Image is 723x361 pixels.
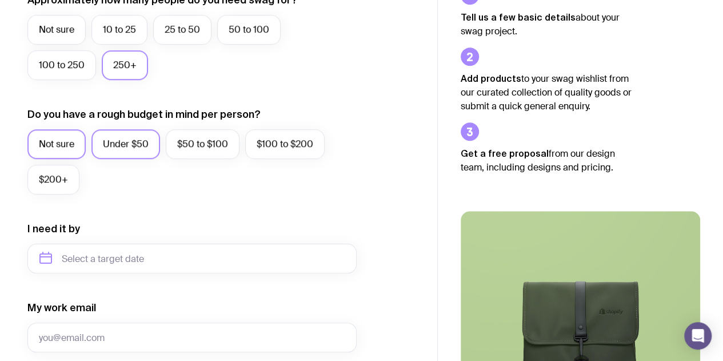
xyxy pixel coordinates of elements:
[27,323,357,352] input: you@email.com
[153,15,211,45] label: 25 to 50
[461,72,632,113] p: to your swag wishlist from our curated collection of quality goods or submit a quick general enqu...
[27,165,79,195] label: $200+
[27,244,357,273] input: Select a target date
[27,222,80,236] label: I need it by
[27,108,261,121] label: Do you have a rough budget in mind per person?
[217,15,281,45] label: 50 to 100
[461,10,632,38] p: about your swag project.
[27,15,86,45] label: Not sure
[91,15,147,45] label: 10 to 25
[91,129,160,159] label: Under $50
[461,12,576,22] strong: Tell us a few basic details
[27,50,96,80] label: 100 to 250
[461,148,549,158] strong: Get a free proposal
[27,129,86,159] label: Not sure
[461,73,521,84] strong: Add products
[245,129,325,159] label: $100 to $200
[102,50,148,80] label: 250+
[27,301,96,315] label: My work email
[166,129,239,159] label: $50 to $100
[684,322,712,350] div: Open Intercom Messenger
[461,146,632,174] p: from our design team, including designs and pricing.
